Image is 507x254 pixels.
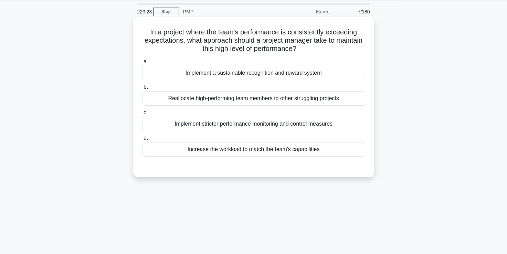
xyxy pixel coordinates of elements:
[144,135,148,141] span: d.
[153,8,179,16] a: Stop
[141,28,366,53] h5: In a project where the team's performance is consistently exceeding expectations, what approach s...
[179,5,274,19] div: PMP
[133,5,153,19] div: 223:23
[334,5,374,19] div: 7/180
[144,59,148,64] span: a.
[142,142,365,157] div: Increase the workload to match the team's capabilities
[142,66,365,80] div: Implement a sustainable recognition and reward system
[144,84,148,90] span: b.
[142,117,365,131] div: Implement stricter performance monitoring and control measures
[142,91,365,106] div: Reallocate high-performing team members to other struggling projects
[274,5,334,19] div: Expert
[144,109,148,115] span: c.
